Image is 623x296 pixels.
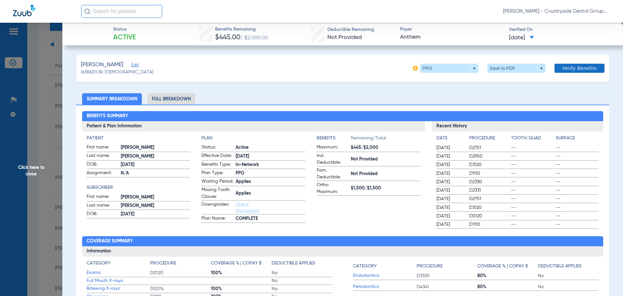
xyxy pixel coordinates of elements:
[477,260,538,272] app-breakdown-title: Coverage % | Copay $
[556,135,599,142] h4: Surface
[511,221,554,228] span: --
[215,34,240,41] span: $445.00
[556,161,599,168] span: --
[87,269,150,276] span: Exams:
[81,69,153,76] span: (6386) DOB: [DEMOGRAPHIC_DATA]
[121,144,190,151] span: [PERSON_NAME]
[84,8,90,14] img: Search Icon
[82,246,604,257] h3: Information
[87,135,190,142] h4: Patient
[436,204,464,211] span: [DATE]
[509,26,613,33] span: Verified On
[236,144,305,151] span: Active
[82,93,142,105] li: Summary Breakdown
[469,187,509,194] span: D2331
[121,161,190,168] span: [DATE]
[556,204,599,211] span: --
[436,135,464,144] app-breakdown-title: Date
[555,64,605,73] button: Verify Benefits
[353,263,377,270] h4: Category
[556,179,599,185] span: --
[87,202,118,210] span: Last name:
[327,26,374,33] span: Deductible Remaining
[87,260,150,269] app-breakdown-title: Category
[150,286,211,292] span: D0274
[436,135,464,142] h4: Date
[477,273,538,279] span: 80%
[236,153,305,160] span: [DATE]
[538,284,599,290] span: No
[211,286,272,292] span: 100%
[82,121,425,132] h3: Patient & Plan Information
[538,260,599,272] app-breakdown-title: Deductible Applies
[236,178,305,185] span: Applies
[400,33,504,41] span: Anthem
[121,211,190,218] span: [DATE]
[202,170,233,177] span: Plan Type:
[87,161,118,169] span: DOB:
[511,204,554,211] span: --
[400,26,504,33] span: Payer
[121,194,190,201] span: [PERSON_NAME]
[556,170,599,177] span: --
[511,187,554,194] span: --
[511,196,554,202] span: --
[150,260,211,269] app-breakdown-title: Procedure
[469,135,509,144] app-breakdown-title: Procedure
[202,187,233,200] span: Missing Tooth Clause:
[436,187,464,194] span: [DATE]
[487,64,545,73] button: Save to PDF
[272,260,315,267] h4: Deductible Applies
[436,221,464,228] span: [DATE]
[556,187,599,194] span: --
[436,145,464,151] span: [DATE]
[511,153,554,160] span: --
[236,202,259,213] a: Check Disclaimers
[351,135,421,144] span: Remaining/Total
[353,260,417,272] app-breakdown-title: Category
[477,263,528,270] h4: Coverage % | Copay $
[469,213,509,219] span: D0120
[211,270,272,276] span: 100%
[202,135,305,142] app-breakdown-title: Plan
[150,260,176,267] h4: Procedure
[87,152,118,160] span: Last name:
[469,170,509,177] span: D1110
[436,161,464,168] span: [DATE]
[131,63,137,69] span: Edit
[469,196,509,202] span: D2751
[113,33,136,42] span: Active
[236,161,305,168] span: In-Network
[317,135,351,142] h4: Benefits
[87,144,118,152] span: First name:
[556,145,599,151] span: --
[469,135,509,142] h4: Procedure
[87,184,190,191] h4: Subscriber
[353,283,417,290] span: Periodontics:
[327,34,362,40] span: Not Provided
[538,263,581,270] h4: Deductible Applies
[511,161,554,168] span: --
[432,121,604,132] h3: Recent History
[272,286,332,292] span: No
[417,284,477,290] span: D4341
[317,182,348,195] span: Ortho Maximum:
[87,285,150,292] span: Bitewing X-rays:
[351,171,421,177] span: Not Provided
[317,167,348,181] span: Fam. Deductible:
[556,221,599,228] span: --
[202,215,233,223] span: Plan Name:
[511,213,554,219] span: --
[202,201,233,214] span: Downgrades:
[509,34,534,42] span: [DATE]
[87,277,150,284] span: Full Mouth X-rays:
[556,135,599,144] app-breakdown-title: Surface
[417,263,443,270] h4: Procedure
[202,152,233,160] span: Effective Date:
[469,145,509,151] span: D2751
[469,153,509,160] span: D2950
[417,273,477,279] span: D3330
[503,8,610,15] span: [PERSON_NAME] - Countryside Dental Group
